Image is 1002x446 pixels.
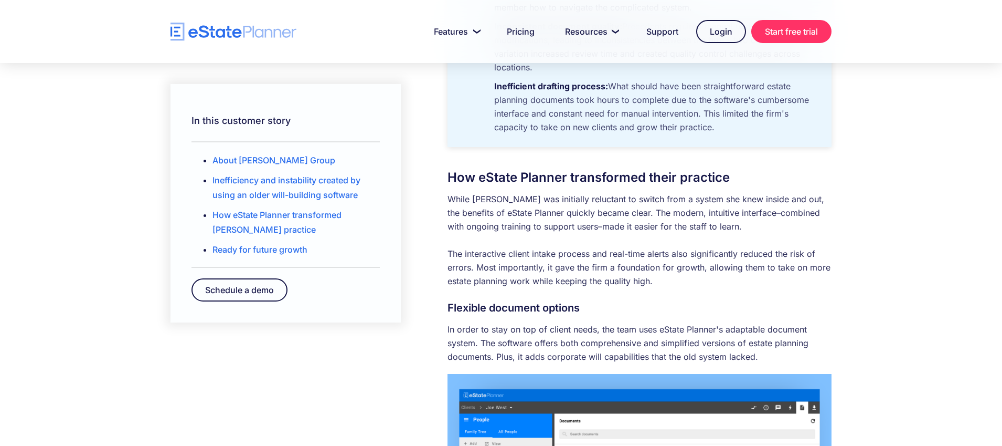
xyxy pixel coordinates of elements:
a: Ready for future growth [212,244,307,255]
a: Resources [552,21,628,42]
a: How eState Planner transformed [PERSON_NAME] practice [212,210,342,235]
strong: Inefficient drafting process: [494,81,608,91]
h2: How eState Planner transformed their practice [447,168,832,187]
a: Schedule a demo [191,278,287,302]
a: home [170,23,296,41]
a: Support [634,21,691,42]
a: Pricing [494,21,547,42]
p: While [PERSON_NAME] was initially reluctant to switch from a system she knew inside and out, the ... [447,192,832,288]
a: Login [696,20,746,43]
a: Inefficiency and instability created by using an older will-building software [212,175,360,200]
a: About [PERSON_NAME] Group [212,155,335,165]
h2: In this customer story [191,110,380,131]
a: Start free trial [751,20,832,43]
p: What should have been straightforward estate planning documents took hours to complete due to the... [489,79,821,139]
p: In order to stay on top of client needs, the team uses eState Planner's adaptable document system... [447,323,832,364]
a: Features [421,21,489,42]
h3: Flexible document options [447,298,832,317]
